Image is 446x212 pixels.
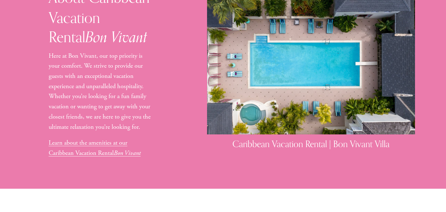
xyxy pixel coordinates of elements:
a: Learn about the amenities at our Caribbean Vacation RentalBon Vivant [49,139,141,157]
em: Bon Vivant [85,25,147,50]
em: Bon Vivant [114,149,141,157]
h3: Caribbean Vacation Rental | Bon Vivant Villa [207,138,415,150]
p: Here at Bon Vivant, our top priority is your comfort. We strive to provide our guests with an exc... [49,51,151,132]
